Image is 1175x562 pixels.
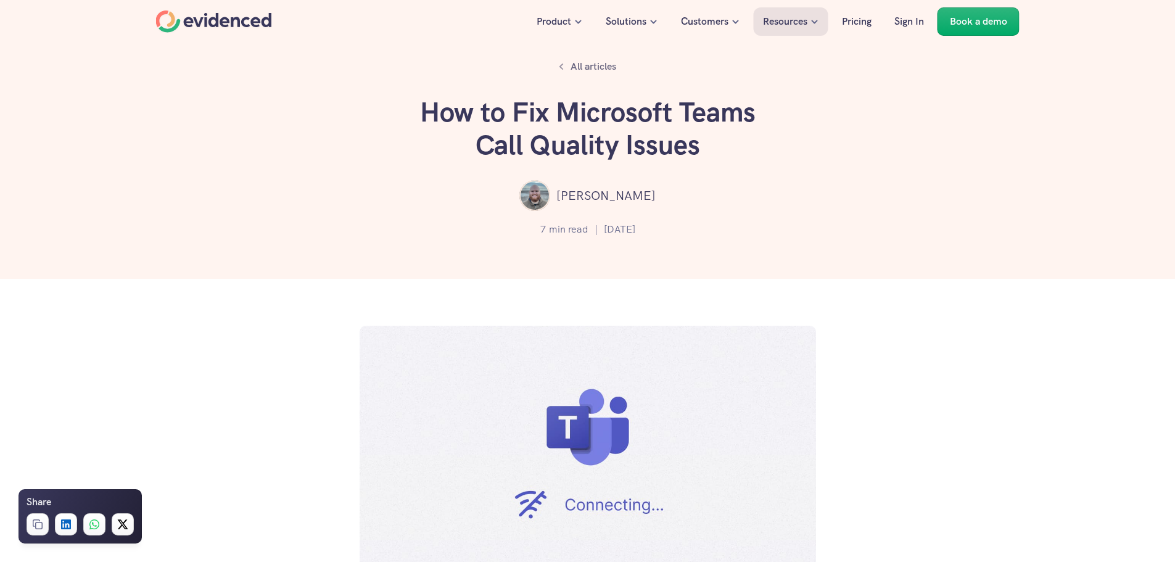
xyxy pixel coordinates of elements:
[403,96,773,162] h1: How to Fix Microsoft Teams Call Quality Issues
[571,59,616,75] p: All articles
[885,7,933,36] a: Sign In
[549,221,588,238] p: min read
[938,7,1020,36] a: Book a demo
[540,221,546,238] p: 7
[552,56,623,78] a: All articles
[681,14,728,30] p: Customers
[27,494,51,510] h6: Share
[894,14,924,30] p: Sign In
[606,14,646,30] p: Solutions
[156,10,272,33] a: Home
[604,221,635,238] p: [DATE]
[519,180,550,211] img: ""
[537,14,571,30] p: Product
[595,221,598,238] p: |
[950,14,1007,30] p: Book a demo
[763,14,807,30] p: Resources
[556,186,656,205] p: [PERSON_NAME]
[833,7,881,36] a: Pricing
[842,14,872,30] p: Pricing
